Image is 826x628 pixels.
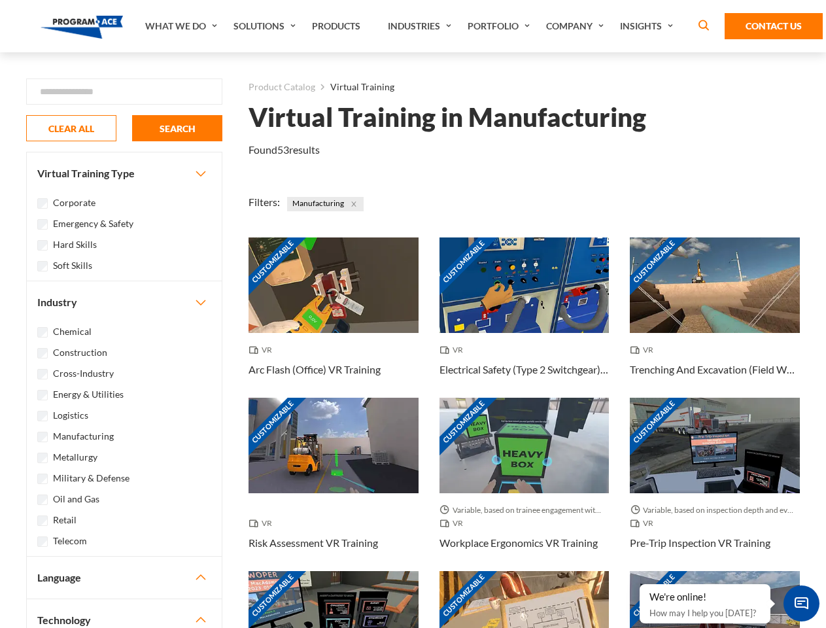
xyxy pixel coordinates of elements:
h3: Arc Flash (Office) VR Training [249,362,381,377]
label: Soft Skills [53,258,92,273]
label: Manufacturing [53,429,114,444]
label: Military & Defense [53,471,129,485]
button: Industry [27,281,222,323]
label: Retail [53,513,77,527]
span: VR [630,517,659,530]
h3: Trenching And Excavation (Field Work) VR Training [630,362,800,377]
label: Construction [53,345,107,360]
span: VR [439,517,468,530]
button: CLEAR ALL [26,115,116,141]
p: Found results [249,142,320,158]
h3: Workplace Ergonomics VR Training [439,535,598,551]
div: We're online! [649,591,761,604]
h3: Electrical Safety (Type 2 Switchgear) VR Training [439,362,610,377]
h3: Risk Assessment VR Training [249,535,378,551]
p: How may I help you [DATE]? [649,605,761,621]
input: Logistics [37,411,48,421]
span: VR [439,343,468,357]
a: Customizable Thumbnail - Arc Flash (Office) VR Training VR Arc Flash (Office) VR Training [249,237,419,398]
label: Cross-Industry [53,366,114,381]
label: Oil and Gas [53,492,99,506]
input: Corporate [37,198,48,209]
a: Customizable Thumbnail - Pre-Trip Inspection VR Training Variable, based on inspection depth and ... [630,398,800,571]
input: Emergency & Safety [37,219,48,230]
label: Chemical [53,324,92,339]
input: Retail [37,515,48,526]
nav: breadcrumb [249,78,800,96]
span: Filters: [249,196,280,208]
span: Manufacturing [287,197,364,211]
label: Corporate [53,196,95,210]
label: Metallurgy [53,450,97,464]
span: Chat Widget [783,585,819,621]
a: Product Catalog [249,78,315,96]
input: Telecom [37,536,48,547]
input: Chemical [37,327,48,338]
label: Logistics [53,408,88,423]
em: 53 [277,143,289,156]
input: Energy & Utilities [37,390,48,400]
a: Contact Us [725,13,823,39]
span: VR [249,343,277,357]
input: Manufacturing [37,432,48,442]
h3: Pre-Trip Inspection VR Training [630,535,770,551]
input: Construction [37,348,48,358]
input: Metallurgy [37,453,48,463]
button: Language [27,557,222,599]
a: Customizable Thumbnail - Electrical Safety (Type 2 Switchgear) VR Training VR Electrical Safety (... [439,237,610,398]
input: Oil and Gas [37,495,48,505]
a: Customizable Thumbnail - Risk Assessment VR Training VR Risk Assessment VR Training [249,398,419,571]
button: Virtual Training Type [27,152,222,194]
label: Emergency & Safety [53,217,133,231]
input: Hard Skills [37,240,48,251]
label: Telecom [53,534,87,548]
span: VR [630,343,659,357]
label: Hard Skills [53,237,97,252]
span: Variable, based on trainee engagement with exercises. [439,504,610,517]
input: Soft Skills [37,261,48,271]
h1: Virtual Training in Manufacturing [249,106,646,129]
input: Military & Defense [37,474,48,484]
button: Close [347,197,361,211]
span: VR [249,517,277,530]
img: Program-Ace [41,16,124,39]
label: Energy & Utilities [53,387,124,402]
span: Variable, based on inspection depth and event interaction. [630,504,800,517]
li: Virtual Training [315,78,394,96]
a: Customizable Thumbnail - Workplace Ergonomics VR Training Variable, based on trainee engagement w... [439,398,610,571]
input: Cross-Industry [37,369,48,379]
a: Customizable Thumbnail - Trenching And Excavation (Field Work) VR Training VR Trenching And Excav... [630,237,800,398]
